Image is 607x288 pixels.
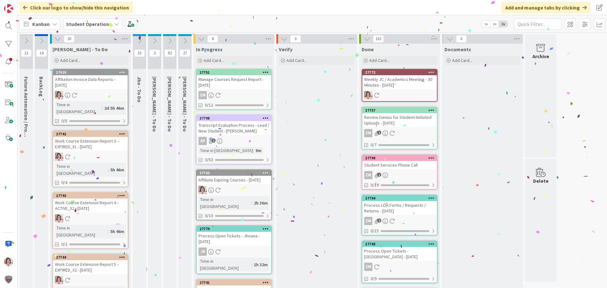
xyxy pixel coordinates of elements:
div: 27743 [53,193,128,199]
span: BackLog [38,77,45,97]
div: Student Services Phone Call [362,161,437,169]
span: 3x [499,21,507,27]
span: 0/15 [371,228,379,234]
div: Click our logo to show/hide this navigation [19,2,133,13]
img: EW [364,91,372,99]
div: Add and manage tabs by clicking [501,2,591,13]
div: ZM [197,91,271,99]
div: ZM [364,129,372,137]
div: Work Course Extension Report 5 – EXPIRED_X2 - [DATE] [53,260,128,274]
div: Affiliate Expiring Courses - [DATE] [197,176,271,184]
div: Time in [GEOGRAPHIC_DATA] [55,224,108,238]
span: Documents [445,46,471,52]
span: : [253,147,254,154]
img: EW [55,214,63,223]
a: 27772Weekly JC / Academics Meeting - 30 Minutes - [DATE]EW [362,69,438,102]
div: 27768Process Open Tickets - [GEOGRAPHIC_DATA] - [DATE] [362,241,437,261]
span: 27 [180,49,190,57]
span: 2 [377,218,381,223]
span: 1 [377,173,381,177]
div: 27799Student Services Phone Call [362,155,437,169]
span: 0/19 [371,182,379,188]
a: 27743Work Course Extension Report 4 – ACTIVE_X2 - [DATE]EWTime in [GEOGRAPHIC_DATA]:5h 46m0/2 [52,192,128,249]
span: : [251,199,252,206]
div: EW [53,91,128,99]
b: Student Operations [66,21,112,27]
div: 27763 [197,170,271,176]
span: 0/9 [371,275,377,282]
div: 27744Work Course Extension Report 5 – EXPIRED_X2 - [DATE] [53,254,128,274]
span: Jho - To Do [136,77,143,102]
div: ZM [199,91,207,99]
a: 27763Affiliate Expiring Courses - [DATE]EWTime in [GEOGRAPHIC_DATA]:2h 36m0/10 [196,169,272,220]
div: 27768 [362,241,437,247]
div: Delete [533,177,549,185]
span: Emilie - To Do [52,46,108,52]
span: : [102,105,103,112]
div: EW [53,153,128,161]
a: 27629Affiliation Invoice Data Reports - [DATE]EWTime in [GEOGRAPHIC_DATA]:2d 5h 46m0/5 [52,69,128,126]
img: Visit kanbanzone.com [4,4,13,13]
div: Time in [GEOGRAPHIC_DATA] [199,147,253,154]
span: 0 [456,35,467,43]
div: JR [199,248,207,256]
div: 27757 [362,107,437,113]
span: Eric - To Do [167,77,173,132]
div: Time in [GEOGRAPHIC_DATA] [199,196,251,210]
div: 27763Affiliate Expiring Courses - [DATE] [197,170,271,184]
div: Time in [GEOGRAPHIC_DATA] [199,258,251,272]
div: Process Open Tickets - [GEOGRAPHIC_DATA] - [DATE] [362,247,437,261]
div: 1h 32m [252,261,269,268]
div: 27741 [199,280,271,285]
div: 5h 46m [109,228,126,235]
a: 27768Process Open Tickets - [GEOGRAPHIC_DATA] - [DATE]ZM0/9 [362,241,438,283]
div: Process Open Tickets - Jhoana - [DATE] [197,232,271,246]
div: 27799 [365,156,437,160]
a: 27764Process LOA Forms / Requests / Returns - [DATE]ZM0/15 [362,195,438,236]
div: 27764Process LOA Forms / Requests / Returns - [DATE] [362,195,437,215]
div: AP [199,137,207,145]
div: 2h 36m [252,199,269,206]
div: 27751 [199,70,271,75]
span: 0/5 [61,118,67,124]
span: : [251,261,252,268]
span: Add Card... [60,58,80,63]
a: 27751Manage Courses Request Report - [DATE]ZM0/12 [196,69,272,110]
span: 0/53 [205,156,213,163]
div: 27798 [199,116,271,120]
div: 27742 [53,131,128,137]
div: ZM [362,217,437,225]
img: avatar [4,275,13,284]
div: 27764 [365,196,437,200]
div: 27799 [362,155,437,161]
div: 27757 [365,108,437,113]
div: 27742Work Course Extension Report 3 – EXPIRED_X1 - [DATE] [53,131,128,151]
div: 27744 [56,255,128,260]
div: Manage Courses Request Report - [DATE] [197,75,271,89]
div: 27798 [197,115,271,121]
div: 27743 [56,193,128,198]
div: Time in [GEOGRAPHIC_DATA] [55,163,108,177]
div: ZM [362,263,437,271]
span: 12 [21,49,32,57]
span: 14 [36,49,47,57]
a: 27757Review Genius for Student-Initiated Uploads - [DATE]ZM0/7 [362,107,438,150]
a: 27779Process Open Tickets - Jhoana - [DATE]JRTime in [GEOGRAPHIC_DATA]:1h 32m [196,225,272,274]
div: 27629 [56,70,128,75]
span: : [108,166,109,173]
div: Process LOA Forms / Requests / Returns - [DATE] [362,201,437,215]
span: Verify [279,46,292,52]
div: JR [197,248,271,256]
div: Weekly JC / Academics Meeting - 30 Minutes - [DATE] [362,75,437,89]
div: 27742 [56,132,128,136]
span: Amanda - To Do [182,77,188,132]
div: Archive [532,52,549,60]
div: 27629 [53,70,128,75]
div: EW [53,276,128,284]
span: Add Card... [204,58,224,63]
div: Review Genius for Student-Initiated Uploads - [DATE] [362,113,437,127]
div: 27772 [365,70,437,75]
span: 20 [64,35,75,43]
div: ZM [362,129,437,137]
span: 0/2 [61,241,67,248]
